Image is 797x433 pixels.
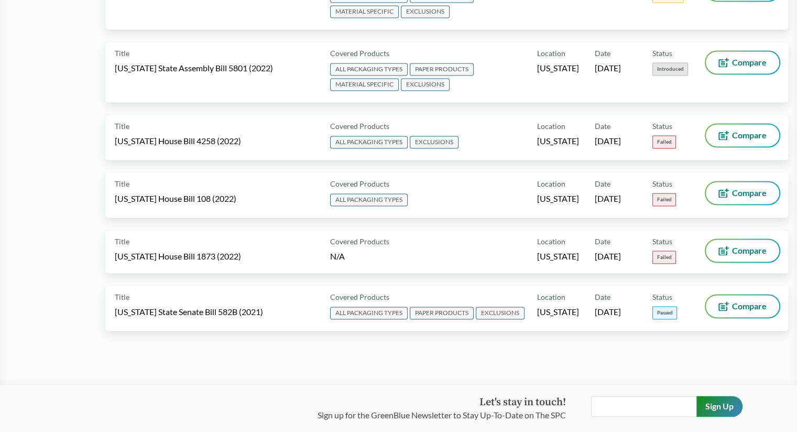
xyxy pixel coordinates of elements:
[410,63,474,75] span: PAPER PRODUCTS
[115,291,129,302] span: Title
[476,307,525,319] span: EXCLUSIONS
[595,306,621,318] span: [DATE]
[318,409,566,421] p: Sign up for the GreenBlue Newsletter to Stay Up-To-Date on The SPC
[595,193,621,204] span: [DATE]
[652,178,672,189] span: Status
[652,48,672,59] span: Status
[537,121,565,132] span: Location
[330,307,408,319] span: ALL PACKAGING TYPES
[732,302,767,310] span: Compare
[115,193,236,204] span: [US_STATE] House Bill 108 (2022)
[115,62,273,74] span: [US_STATE] State Assembly Bill 5801 (2022)
[330,236,389,247] span: Covered Products
[652,135,676,148] span: Failed
[537,135,579,147] span: [US_STATE]
[595,62,621,74] span: [DATE]
[706,240,779,262] button: Compare
[595,48,610,59] span: Date
[706,182,779,204] button: Compare
[330,291,389,302] span: Covered Products
[652,121,672,132] span: Status
[732,246,767,255] span: Compare
[652,236,672,247] span: Status
[401,5,450,18] span: EXCLUSIONS
[115,48,129,59] span: Title
[706,124,779,146] button: Compare
[401,78,450,91] span: EXCLUSIONS
[706,295,779,317] button: Compare
[537,193,579,204] span: [US_STATE]
[330,136,408,148] span: ALL PACKAGING TYPES
[330,48,389,59] span: Covered Products
[410,136,458,148] span: EXCLUSIONS
[595,251,621,262] span: [DATE]
[595,135,621,147] span: [DATE]
[537,251,579,262] span: [US_STATE]
[330,78,399,91] span: MATERIAL SPECIFIC
[537,62,579,74] span: [US_STATE]
[115,251,241,262] span: [US_STATE] House Bill 1873 (2022)
[652,193,676,206] span: Failed
[537,48,565,59] span: Location
[115,236,129,247] span: Title
[595,178,610,189] span: Date
[410,307,474,319] span: PAPER PRODUCTS
[330,178,389,189] span: Covered Products
[595,291,610,302] span: Date
[537,236,565,247] span: Location
[479,396,566,409] strong: Let's stay in touch!
[115,178,129,189] span: Title
[330,251,345,261] span: N/A
[115,135,241,147] span: [US_STATE] House Bill 4258 (2022)
[706,51,779,73] button: Compare
[537,291,565,302] span: Location
[652,251,676,264] span: Failed
[537,306,579,318] span: [US_STATE]
[732,58,767,67] span: Compare
[330,63,408,75] span: ALL PACKAGING TYPES
[595,236,610,247] span: Date
[330,121,389,132] span: Covered Products
[330,193,408,206] span: ALL PACKAGING TYPES
[115,306,263,318] span: [US_STATE] State Senate Bill 582B (2021)
[732,189,767,197] span: Compare
[537,178,565,189] span: Location
[652,291,672,302] span: Status
[696,396,743,417] input: Sign Up
[595,121,610,132] span: Date
[732,131,767,139] span: Compare
[652,306,677,319] span: Passed
[330,5,399,18] span: MATERIAL SPECIFIC
[652,62,688,75] span: Introduced
[115,121,129,132] span: Title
